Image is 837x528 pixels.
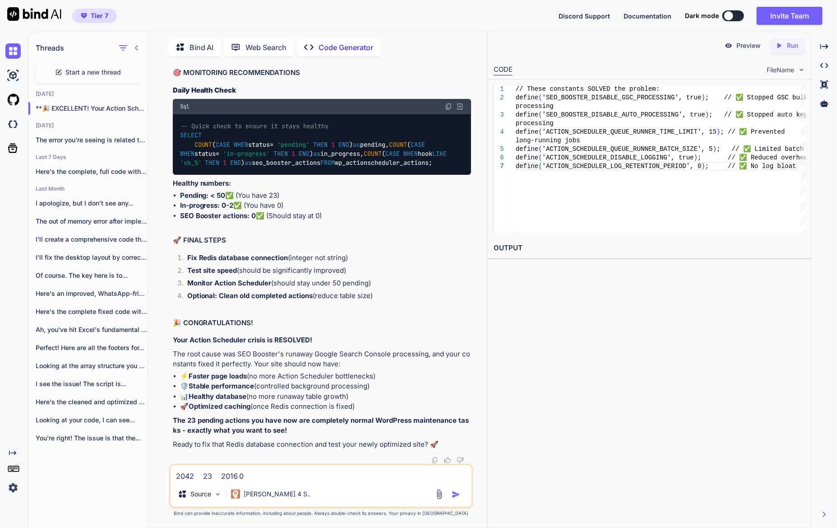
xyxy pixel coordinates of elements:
p: Ah, you've hit Excel's fundamental row/column limits!... [36,325,148,334]
span: ( [539,145,542,153]
span: as [314,150,321,158]
p: The out of memory error after implementing... [36,217,148,226]
h2: Last 7 Days [28,154,148,161]
strong: Faster page loads [189,372,247,380]
span: 'ACTION_SCHEDULER_QUEUE_RUNNER_TIME_LIMIT', 15 [542,128,717,136]
h1: Threads [36,42,64,53]
li: (should stay under 50 pending) [180,278,471,291]
span: SELECT [180,131,202,140]
span: WHEN [234,140,249,149]
span: define [516,145,538,153]
div: CODE [494,65,513,75]
span: ( [539,128,542,136]
p: Here's an improved, WhatsApp-friendly version that's more... [36,289,148,298]
p: Perfect! Here are all the footers for... [36,343,148,352]
li: ✅ (You have 23) [180,191,471,201]
span: Documentation [624,12,671,20]
span: define [516,163,538,170]
img: preview [725,42,733,50]
div: 6 [494,154,504,162]
span: ( [539,154,542,161]
img: premium [81,13,87,19]
span: = [216,150,220,158]
h2: Last Month [28,185,148,192]
li: ✅ (You have 0) [180,201,471,211]
span: ; // ✅ No log bloat [705,163,796,170]
button: Discord Support [559,11,610,21]
h2: OUTPUT [488,238,811,259]
strong: Optimized caching [189,402,251,411]
strong: Daily Health Check [173,86,236,94]
span: CASE [216,140,231,149]
span: 'SEO_BOOSTER_DISABLE_AUTO_PROCESSING', true [542,111,705,118]
button: Invite Team [757,7,823,25]
img: Open in Browser [456,103,464,111]
strong: Optional: Clean old completed actions [187,291,313,300]
span: FileName [767,65,794,75]
img: ai-studio [5,68,21,83]
strong: Stable performance [189,382,254,390]
span: 'SEO_BOOSTER_DISABLE_GSC_PROCESSING', true [542,94,702,101]
div: 3 [494,111,504,119]
p: I apologize, but I don't see any... [36,199,148,208]
div: 2 [494,93,504,102]
p: The root cause was SEO Booster's runaway Google Search Console processing, and your constants fix... [173,349,471,369]
p: **🎉 EXCELLENT! Your Action Scheduler is... [36,104,148,113]
span: 'in-progress' [223,150,270,158]
span: as [245,159,252,167]
span: define [516,154,538,161]
span: 'sb_%' [180,159,202,167]
button: Documentation [624,11,671,21]
span: Sql [180,103,190,110]
p: The error you're seeing is related to hy... [36,136,148,145]
span: -- Quick check to ensure it stays healthy [180,122,328,130]
strong: Healthy database [189,392,247,401]
span: ) [705,111,709,118]
span: END [299,150,310,158]
img: chevron down [798,66,805,74]
li: 🛡️ (controlled background processing) [180,381,471,392]
span: Discord Support [559,12,610,20]
span: 1 [292,150,296,158]
p: Here's the complete, full code with all... [36,167,148,176]
img: attachment [434,489,444,500]
span: COUNT [194,140,213,149]
span: THEN [205,159,220,167]
p: Looking at the array structure you discovered:... [36,361,148,370]
h2: [DATE] [28,122,148,129]
span: ; // ✅ Prevented [721,128,785,136]
div: 5 [494,145,504,154]
span: processing [516,120,554,127]
span: ) [694,154,698,161]
span: 'ACTION_SCHEDULER_DISABLE_LOGGING', true [542,154,694,161]
span: define [516,128,538,136]
li: (integer not string) [180,253,471,266]
img: darkCloudIdeIcon [5,117,21,132]
strong: In-progress: 0-2 [180,201,234,210]
p: I'll create a comprehensive code that finds... [36,235,148,244]
h2: 🎯 MONITORING RECOMMENDATIONS [173,68,471,78]
p: Bind AI [190,42,214,53]
span: ( [539,94,542,101]
img: settings [5,480,21,495]
p: Source [190,490,211,499]
img: githubLight [5,92,21,107]
p: Bind can provide inaccurate information, including about people. Always double-check its answers.... [169,510,473,517]
span: 'ACTION_SCHEDULER_LOG_RETENTION_PERIOD', 0 [542,163,702,170]
span: CASE [386,150,400,158]
span: LIKE [433,150,447,158]
h2: 🎉 CONGRATULATIONS! [173,318,471,328]
p: [PERSON_NAME] 4 S.. [244,490,311,499]
p: Preview [736,41,761,50]
span: ) [713,145,717,153]
div: 1 [494,85,504,93]
img: chat [5,43,21,59]
span: // These constants SOLVED the problem: [516,85,660,93]
img: icon [452,490,461,499]
span: 1 [332,140,335,149]
span: ( [539,163,542,170]
p: Of course. The key here is to... [36,271,148,280]
img: Bind AI [7,7,61,21]
span: ; // ✅ Stopped GSC bulk [705,94,808,101]
p: I see the issue! The script is... [36,379,148,388]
